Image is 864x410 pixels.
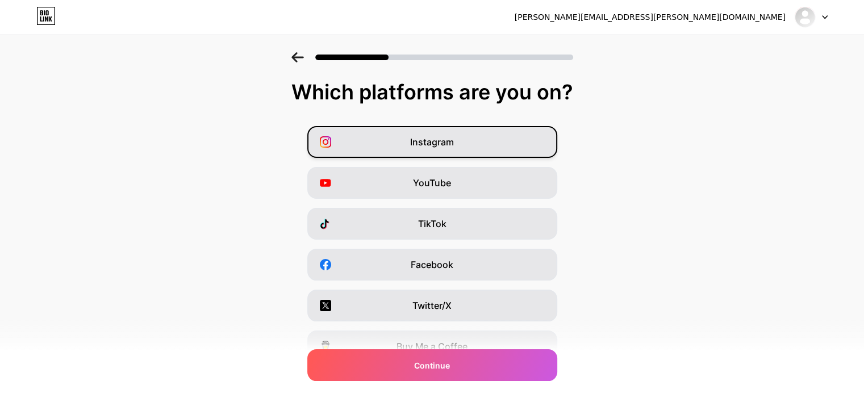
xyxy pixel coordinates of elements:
[411,380,453,394] span: Snapchat
[413,176,451,190] span: YouTube
[396,340,468,353] span: Buy Me a Coffee
[794,6,816,28] img: offset8capital
[418,217,446,231] span: TikTok
[412,299,452,312] span: Twitter/X
[410,135,454,149] span: Instagram
[414,359,450,371] span: Continue
[11,81,853,103] div: Which platforms are you on?
[411,258,453,271] span: Facebook
[515,11,786,23] div: [PERSON_NAME][EMAIL_ADDRESS][PERSON_NAME][DOMAIN_NAME]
